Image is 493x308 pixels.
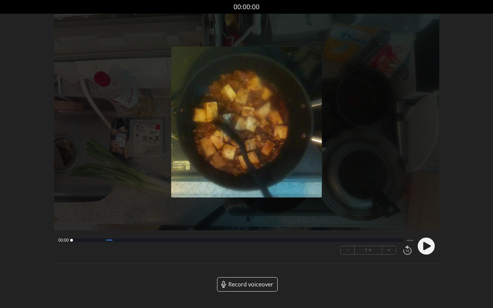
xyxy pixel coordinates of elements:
button: − [341,246,355,254]
span: Record voiceover [228,280,273,288]
button: + [382,246,396,254]
span: --:-- [407,238,413,243]
a: Record voiceover [217,277,278,292]
div: 1 × [355,246,382,254]
a: 00:00:00 [233,2,260,12]
img: Poster Image [171,47,322,197]
span: 00:00 [58,238,69,243]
